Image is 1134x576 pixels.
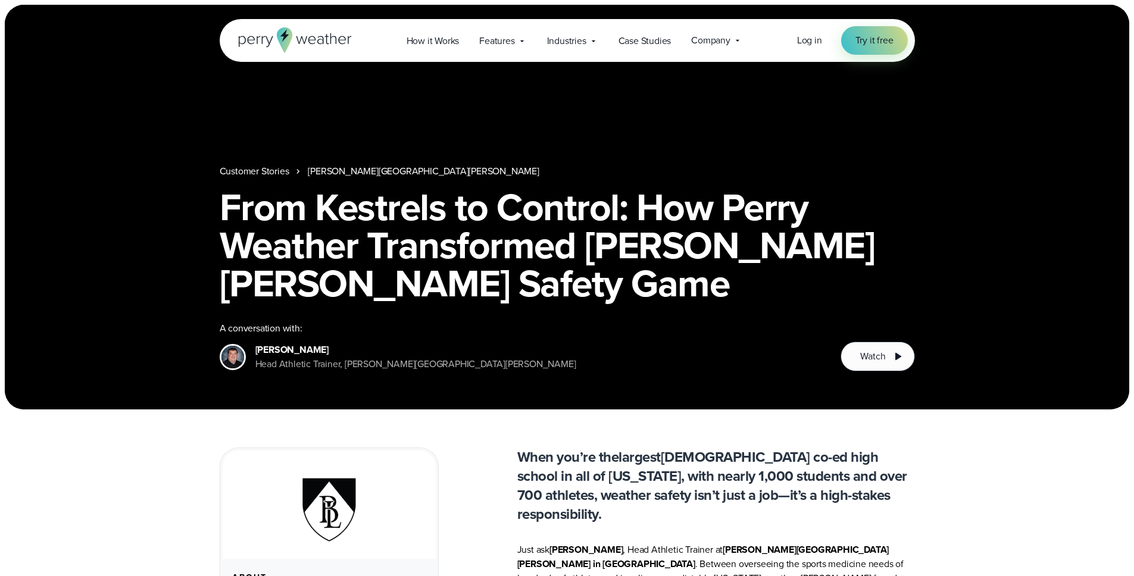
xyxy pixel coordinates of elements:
[618,34,671,48] span: Case Studies
[549,543,623,556] strong: [PERSON_NAME]
[220,321,822,336] div: A conversation with:
[691,33,730,48] span: Company
[255,357,576,371] div: Head Athletic Trainer, [PERSON_NAME][GEOGRAPHIC_DATA][PERSON_NAME]
[841,342,914,371] button: Watch
[618,446,661,468] strong: largest
[308,164,539,179] a: [PERSON_NAME][GEOGRAPHIC_DATA][PERSON_NAME]
[841,26,908,55] a: Try it free
[517,543,889,571] strong: [PERSON_NAME][GEOGRAPHIC_DATA][PERSON_NAME] in [GEOGRAPHIC_DATA]
[608,29,682,53] a: Case Studies
[797,33,822,47] span: Log in
[220,164,289,179] a: Customer Stories
[479,34,514,48] span: Features
[855,33,894,48] span: Try it free
[517,447,915,524] p: When you’re the [DEMOGRAPHIC_DATA] co-ed high school in all of [US_STATE], with nearly 1,000 stud...
[220,164,915,179] nav: Breadcrumb
[396,29,470,53] a: How it Works
[860,349,885,364] span: Watch
[289,465,369,544] img: Bishop Lynch High School
[407,34,460,48] span: How it Works
[220,188,915,302] h1: From Kestrels to Control: How Perry Weather Transformed [PERSON_NAME] [PERSON_NAME] Safety Game
[547,34,586,48] span: Industries
[221,346,244,368] img: Mike Hopper Headshot
[255,343,576,357] div: [PERSON_NAME]
[797,33,822,48] a: Log in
